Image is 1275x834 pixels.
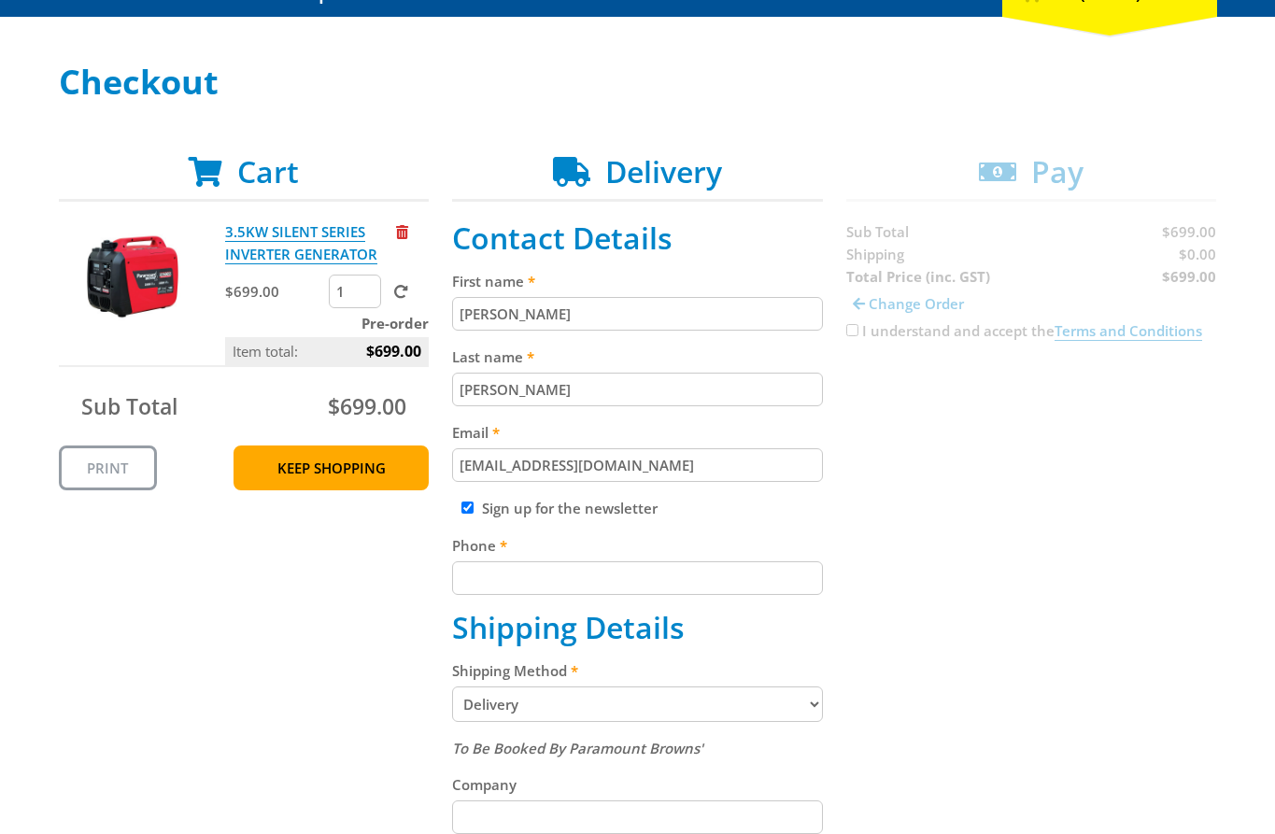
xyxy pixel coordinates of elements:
[452,534,823,557] label: Phone
[396,222,408,241] a: Remove from cart
[452,686,823,722] select: Please select a shipping method.
[81,391,177,421] span: Sub Total
[366,337,421,365] span: $699.00
[452,346,823,368] label: Last name
[225,280,325,303] p: $699.00
[452,373,823,406] input: Please enter your last name.
[452,270,823,292] label: First name
[328,391,406,421] span: $699.00
[234,445,429,490] a: Keep Shopping
[452,659,823,682] label: Shipping Method
[59,445,157,490] a: Print
[452,561,823,595] input: Please enter your telephone number.
[237,151,299,191] span: Cart
[225,222,377,264] a: 3.5KW SILENT SERIES INVERTER GENERATOR
[452,297,823,331] input: Please enter your first name.
[59,64,1217,101] h1: Checkout
[452,773,823,796] label: Company
[452,610,823,645] h2: Shipping Details
[225,337,429,365] p: Item total:
[452,421,823,444] label: Email
[452,220,823,256] h2: Contact Details
[452,448,823,482] input: Please enter your email address.
[452,739,703,757] em: To Be Booked By Paramount Browns'
[482,499,658,517] label: Sign up for the newsletter
[225,312,429,334] p: Pre-order
[605,151,722,191] span: Delivery
[77,220,189,332] img: 3.5KW SILENT SERIES INVERTER GENERATOR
